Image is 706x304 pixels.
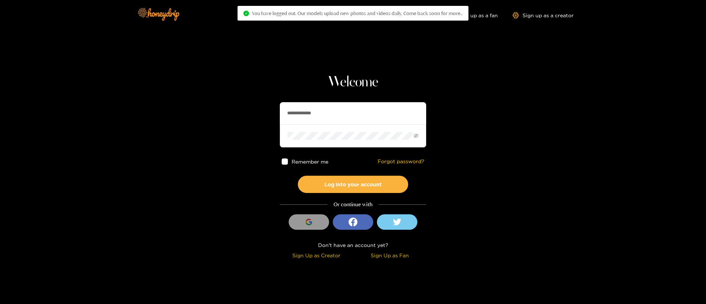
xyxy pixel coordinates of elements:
span: You have logged out. Our models upload new photos and videos daily. Come back soon for more.. [252,10,463,16]
span: check-circle [243,11,249,16]
div: Sign Up as Fan [355,251,424,260]
a: Sign up as a creator [513,12,574,18]
a: Sign up as a fan [448,12,498,18]
a: Forgot password? [378,158,424,165]
div: Sign Up as Creator [282,251,351,260]
button: Log into your account [298,176,408,193]
span: eye-invisible [414,133,418,138]
div: Don't have an account yet? [280,241,426,249]
span: Remember me [292,159,328,164]
h1: Welcome [280,74,426,91]
div: Or continue with [280,200,426,209]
